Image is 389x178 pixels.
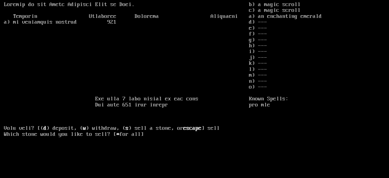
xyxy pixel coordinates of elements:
[126,125,129,131] b: s
[4,2,249,169] larn: Loremip do sit Ametc Adipisci Elit se Doei. Temporin Utlaboree Dolorema Aliquaeni a) mi veniamqui...
[183,125,201,131] b: escape
[43,125,46,131] b: d
[249,2,385,169] stats: b) a magic scroll c) a magic scroll a) an enchanting emerald d) --- e) --- f) --- g) --- h) --- i...
[83,125,86,131] b: w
